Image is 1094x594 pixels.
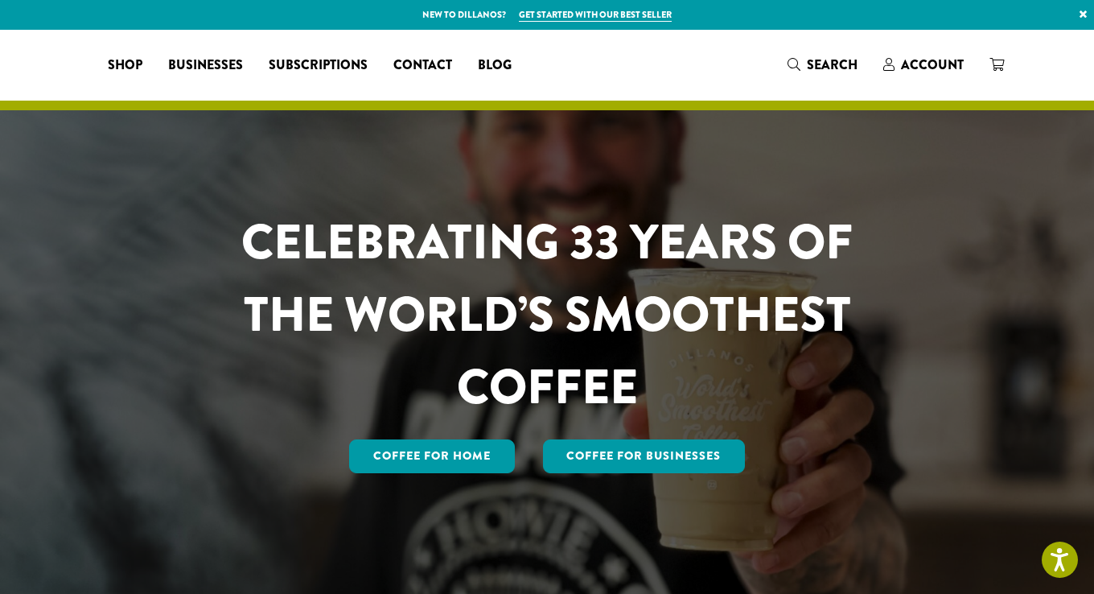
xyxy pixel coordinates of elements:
a: Coffee For Businesses [543,439,746,473]
h1: CELEBRATING 33 YEARS OF THE WORLD’S SMOOTHEST COFFEE [194,206,900,423]
span: Search [807,56,858,74]
span: Contact [393,56,452,76]
span: Subscriptions [269,56,368,76]
span: Shop [108,56,142,76]
span: Account [901,56,964,74]
a: Coffee for Home [349,439,515,473]
span: Blog [478,56,512,76]
a: Shop [95,52,155,78]
a: Search [775,52,870,78]
a: Get started with our best seller [519,8,672,22]
span: Businesses [168,56,243,76]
